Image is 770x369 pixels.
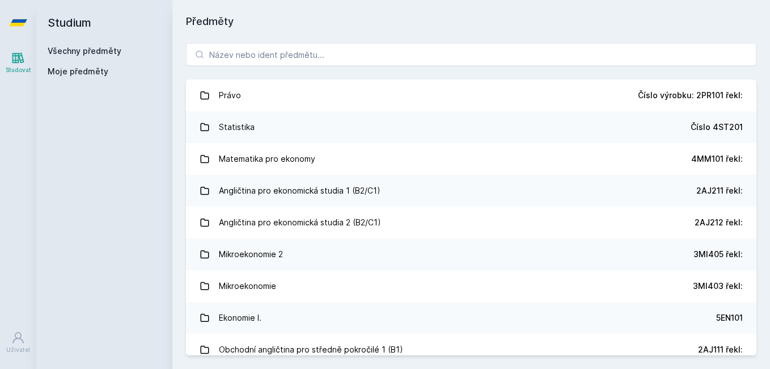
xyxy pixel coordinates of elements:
[691,153,743,165] div: 4MM101 řekl:
[716,312,743,324] div: 5EN101
[219,243,283,266] div: Mikroekonomie 2
[48,66,108,77] span: Moje předměty
[219,211,381,234] div: Angličtina pro ekonomická studia 2 (B2/C1)
[219,84,241,107] div: Právo
[186,143,756,175] a: Matematika pro ekonomy 4MM101 řekl:
[693,249,743,260] div: 3MI405 řekl:
[695,217,743,228] div: 2AJ212 řekl:
[638,90,743,101] div: Číslo výrobku: 2PR101 řekl:
[219,307,261,329] div: Ekonomie I.
[186,270,756,302] a: Mikroekonomie 3MI403 řekl:
[186,43,756,66] input: Název nebo ident předmětu...
[2,45,34,80] a: Studovat
[691,121,743,133] div: Číslo 4ST201
[186,334,756,366] a: Obchodní angličtina pro středně pokročilé 1 (B1) 2AJ111 řekl:
[186,238,756,270] a: Mikroekonomie 2 3MI405 řekl:
[696,185,743,196] div: 2AJ211 řekl:
[186,111,756,143] a: Statistika Číslo 4ST201
[186,79,756,111] a: Právo Číslo výrobku: 2PR101 řekl:
[186,175,756,207] a: Angličtina pro ekonomická studia 1 (B2/C1) 2AJ211 řekl:
[698,344,743,355] div: 2AJ111 řekl:
[2,325,34,360] a: Uživatel
[219,116,255,139] div: Statistika
[6,346,30,354] div: Uživatel
[219,148,315,170] div: Matematika pro ekonomy
[219,275,276,297] div: Mikroekonomie
[186,302,756,334] a: Ekonomie I. 5EN101
[693,280,743,292] div: 3MI403 řekl:
[219,179,380,202] div: Angličtina pro ekonomická studia 1 (B2/C1)
[186,207,756,238] a: Angličtina pro ekonomická studia 2 (B2/C1) 2AJ212 řekl:
[48,46,121,56] a: Všechny předměty
[219,338,403,361] div: Obchodní angličtina pro středně pokročilé 1 (B1)
[6,66,31,74] div: Studovat
[186,14,756,30] h1: Předměty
